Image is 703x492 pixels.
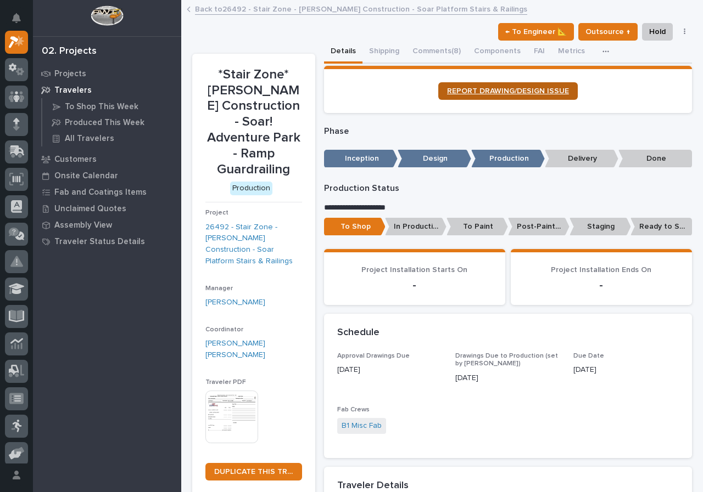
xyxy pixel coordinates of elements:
[33,217,181,233] a: Assembly View
[205,338,302,361] a: [PERSON_NAME] [PERSON_NAME]
[54,69,86,79] p: Projects
[337,480,409,492] h2: Traveler Details
[642,23,673,41] button: Hold
[631,218,692,236] p: Ready to Ship
[447,218,508,236] p: To Paint
[337,353,410,359] span: Approval Drawings Due
[324,126,693,137] p: Phase
[42,46,97,58] div: 02. Projects
[551,266,651,274] span: Project Installation Ends On
[467,41,527,64] button: Components
[54,220,112,230] p: Assembly View
[91,5,123,26] img: Workspace Logo
[230,182,272,195] div: Production
[498,23,574,41] button: ← To Engineer 📐
[324,218,386,236] p: To Shop
[65,118,144,128] p: Produced This Week
[551,41,592,64] button: Metrics
[14,13,28,31] div: Notifications
[33,167,181,184] a: Onsite Calendar
[205,297,265,308] a: [PERSON_NAME]
[545,150,618,168] p: Delivery
[362,41,406,64] button: Shipping
[573,364,678,376] p: [DATE]
[455,353,558,367] span: Drawings Due to Production (set by [PERSON_NAME])
[337,406,370,413] span: Fab Crews
[54,237,145,247] p: Traveler Status Details
[54,188,147,197] p: Fab and Coatings Items
[471,150,545,168] p: Production
[42,99,181,114] a: To Shop This Week
[205,67,302,178] p: *Stair Zone* [PERSON_NAME] Construction - Soar! Adventure Park - Ramp Guardrailing
[65,102,138,112] p: To Shop This Week
[205,379,246,386] span: Traveler PDF
[33,65,181,82] a: Projects
[33,184,181,200] a: Fab and Coatings Items
[508,218,570,236] p: Post-Paint Assembly
[195,2,527,15] a: Back to26492 - Stair Zone - [PERSON_NAME] Construction - Soar Platform Stairs & Railings
[205,463,302,480] a: DUPLICATE THIS TRAVELER
[447,87,569,95] span: REPORT DRAWING/DESIGN ISSUE
[205,326,243,333] span: Coordinator
[618,150,692,168] p: Done
[205,285,233,292] span: Manager
[33,200,181,217] a: Unclaimed Quotes
[578,23,638,41] button: Outsource ↑
[65,134,114,144] p: All Travelers
[342,420,382,432] a: B1 Misc Fab
[54,171,118,181] p: Onsite Calendar
[42,115,181,130] a: Produced This Week
[361,266,467,274] span: Project Installation Starts On
[337,279,492,292] p: -
[527,41,551,64] button: FAI
[585,25,631,38] span: Outsource ↑
[455,372,560,384] p: [DATE]
[324,41,362,64] button: Details
[33,82,181,98] a: Travelers
[649,25,666,38] span: Hold
[54,86,92,95] p: Travelers
[214,468,293,476] span: DUPLICATE THIS TRAVELER
[33,151,181,167] a: Customers
[438,82,578,100] a: REPORT DRAWING/DESIGN ISSUE
[524,279,679,292] p: -
[337,327,380,339] h2: Schedule
[54,155,97,165] p: Customers
[324,150,398,168] p: Inception
[5,7,28,30] button: Notifications
[54,204,126,214] p: Unclaimed Quotes
[570,218,631,236] p: Staging
[385,218,447,236] p: In Production
[33,233,181,250] a: Traveler Status Details
[324,183,693,194] p: Production Status
[42,131,181,146] a: All Travelers
[337,364,442,376] p: [DATE]
[406,41,467,64] button: Comments (8)
[505,25,567,38] span: ← To Engineer 📐
[573,353,604,359] span: Due Date
[205,222,302,267] a: 26492 - Stair Zone - [PERSON_NAME] Construction - Soar Platform Stairs & Railings
[205,210,228,216] span: Project
[398,150,471,168] p: Design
